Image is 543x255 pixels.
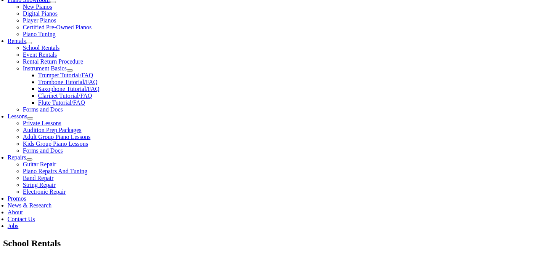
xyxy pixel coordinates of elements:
a: Repairs [8,154,26,161]
a: Private Lessons [23,120,61,126]
a: Band Repair [23,175,53,181]
button: Open submenu of Lessons [27,117,33,120]
a: Audition Prep Packages [23,127,82,133]
a: Guitar Repair [23,161,56,167]
a: Player Pianos [23,17,56,24]
a: Rental Return Procedure [23,58,83,65]
button: Open submenu of Repairs [26,158,32,161]
a: New Pianos [23,3,52,10]
a: Promos [8,195,26,202]
a: Jobs [8,223,18,229]
a: Flute Tutorial/FAQ [38,99,85,106]
a: Rentals [8,38,26,44]
a: Piano Repairs And Tuning [23,168,87,174]
button: Open submenu of Rentals [26,42,32,44]
a: News & Research [8,202,52,209]
button: Open submenu of Piano Showroom [50,1,56,3]
a: School Rentals [23,45,59,51]
a: Contact Us [8,216,35,222]
a: Clarinet Tutorial/FAQ [38,92,92,99]
a: Adult Group Piano Lessons [23,134,90,140]
a: Forms and Docs [23,147,63,154]
a: Certified Pre-Owned Pianos [23,24,92,30]
button: Open submenu of Instrument Basics [67,69,73,72]
a: Trombone Tutorial/FAQ [38,79,98,85]
a: Electronic Repair [23,188,66,195]
a: Piano Tuning [23,31,56,37]
a: Lessons [8,113,27,120]
a: Kids Group Piano Lessons [23,140,88,147]
a: About [8,209,23,215]
h1: School Rentals [3,237,540,250]
a: Forms and Docs [23,106,63,113]
a: Instrument Basics [23,65,67,72]
a: String Repair [23,182,56,188]
section: Page Title Bar [3,237,540,250]
a: Saxophone Tutorial/FAQ [38,86,100,92]
a: Trumpet Tutorial/FAQ [38,72,93,78]
a: Event Rentals [23,51,57,58]
a: Digital Pianos [23,10,58,17]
